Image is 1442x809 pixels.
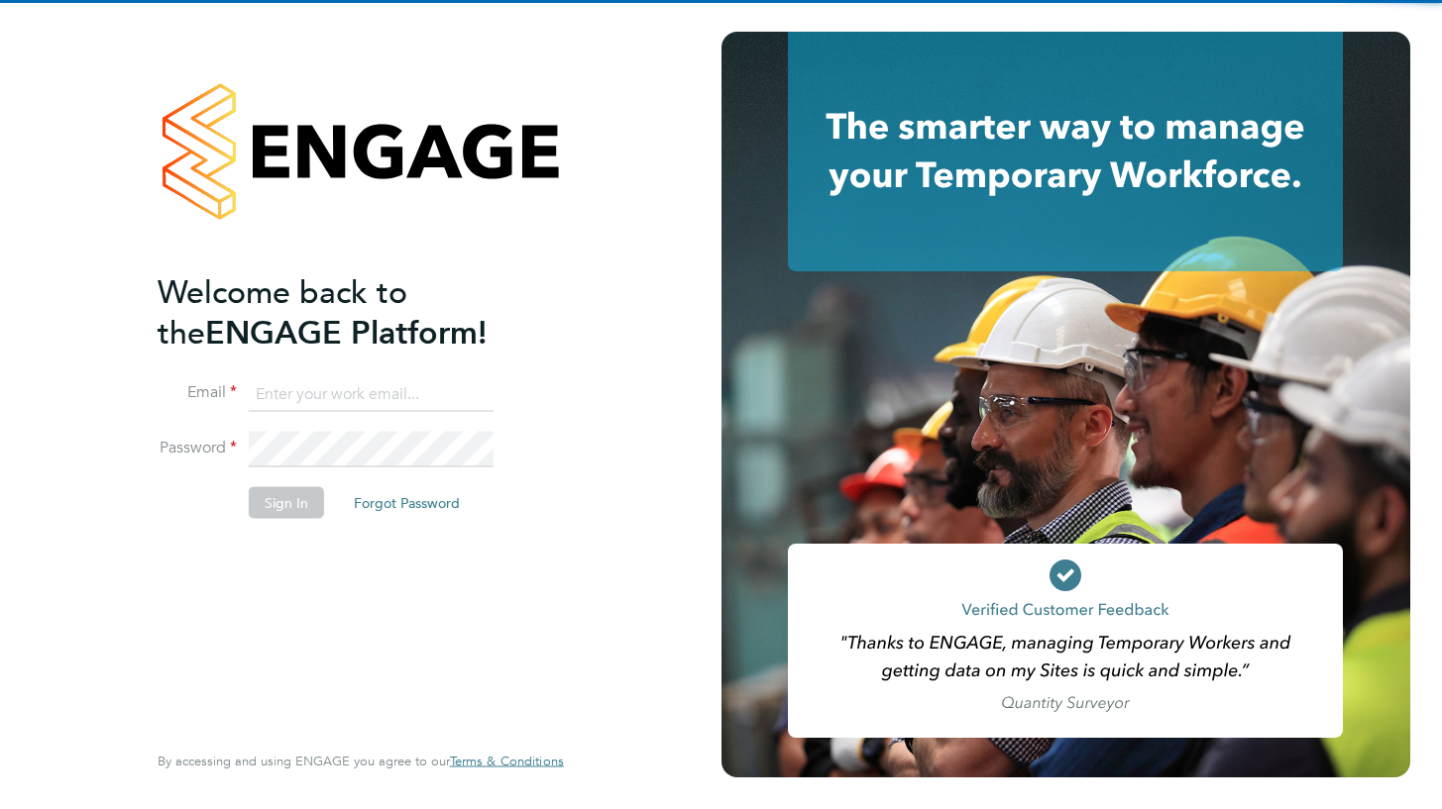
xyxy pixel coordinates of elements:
label: Password [158,438,237,458]
label: Email [158,382,237,403]
span: Terms & Conditions [450,753,564,769]
button: Forgot Password [338,487,476,519]
span: Welcome back to the [158,272,407,352]
a: Terms & Conditions [450,754,564,769]
button: Sign In [249,487,324,519]
input: Enter your work email... [249,376,494,412]
span: By accessing and using ENGAGE you agree to our [158,753,564,769]
h2: ENGAGE Platform! [158,271,544,353]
